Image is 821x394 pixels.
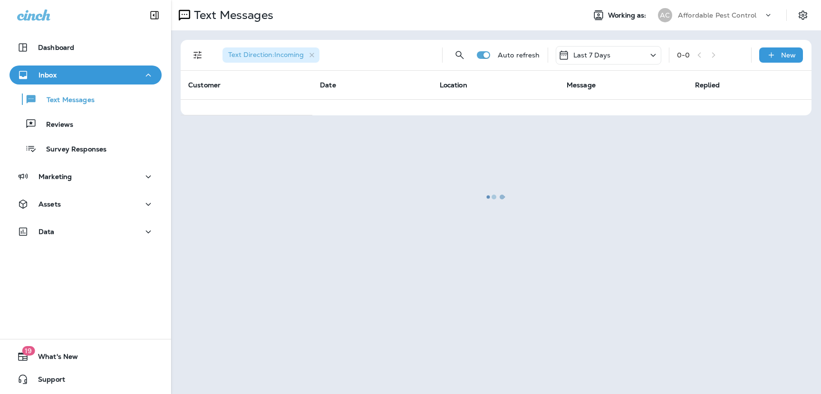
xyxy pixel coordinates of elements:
[10,195,162,214] button: Assets
[141,6,168,25] button: Collapse Sidebar
[10,139,162,159] button: Survey Responses
[781,51,796,59] p: New
[10,347,162,366] button: 19What's New
[37,145,106,154] p: Survey Responses
[10,66,162,84] button: Inbox
[22,346,35,356] span: 19
[10,370,162,389] button: Support
[10,222,162,241] button: Data
[39,200,61,208] p: Assets
[10,89,162,109] button: Text Messages
[39,71,57,79] p: Inbox
[10,167,162,186] button: Marketing
[39,173,72,180] p: Marketing
[29,353,78,364] span: What's New
[39,228,55,235] p: Data
[10,38,162,57] button: Dashboard
[10,114,162,134] button: Reviews
[38,44,74,51] p: Dashboard
[37,121,73,130] p: Reviews
[37,96,95,105] p: Text Messages
[29,375,65,387] span: Support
